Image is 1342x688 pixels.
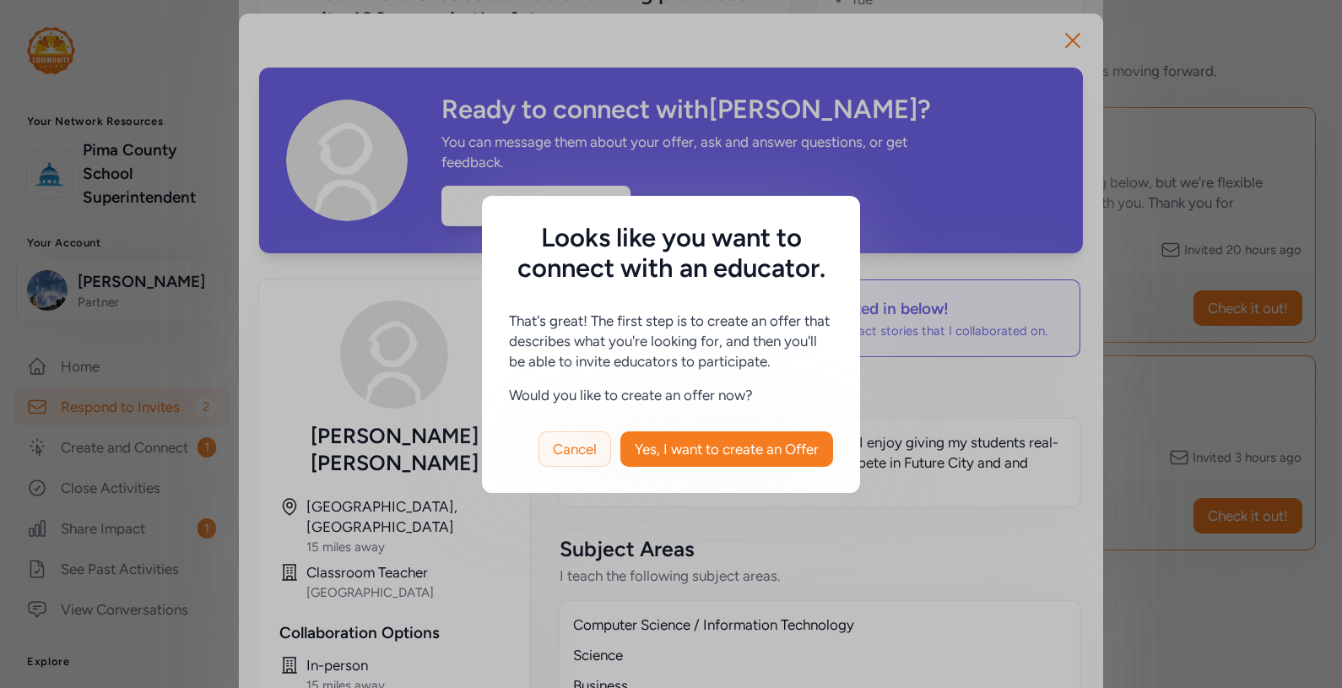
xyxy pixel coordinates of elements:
[509,223,833,284] h5: Looks like you want to connect with an educator.
[635,439,819,459] span: Yes, I want to create an Offer
[538,431,611,467] button: Cancel
[620,431,833,467] button: Yes, I want to create an Offer
[509,311,833,371] p: That's great! The first step is to create an offer that describes what you're looking for, and th...
[553,439,597,459] span: Cancel
[509,385,833,405] p: Would you like to create an offer now?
